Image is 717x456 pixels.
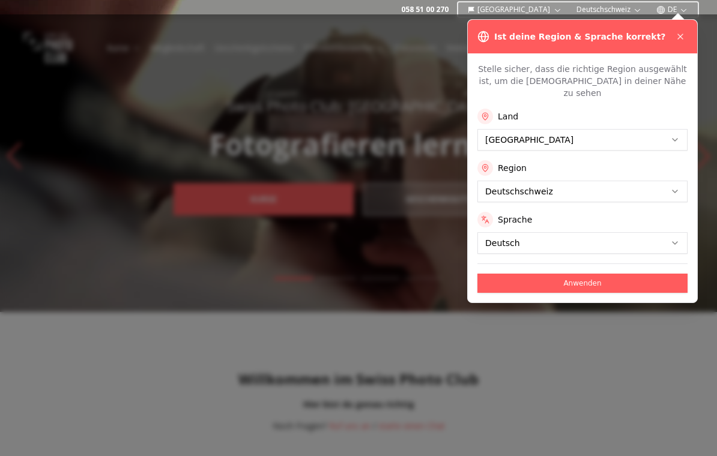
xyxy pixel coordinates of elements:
[463,2,567,17] button: [GEOGRAPHIC_DATA]
[498,162,527,174] label: Region
[652,2,693,17] button: DE
[572,2,647,17] button: Deutschschweiz
[401,5,449,14] a: 058 51 00 270
[477,63,688,99] p: Stelle sicher, dass die richtige Region ausgewählt ist, um die [DEMOGRAPHIC_DATA] in deiner Nähe ...
[498,110,518,122] label: Land
[477,274,688,293] button: Anwenden
[494,31,665,43] h3: Ist deine Region & Sprache korrekt?
[498,214,532,226] label: Sprache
